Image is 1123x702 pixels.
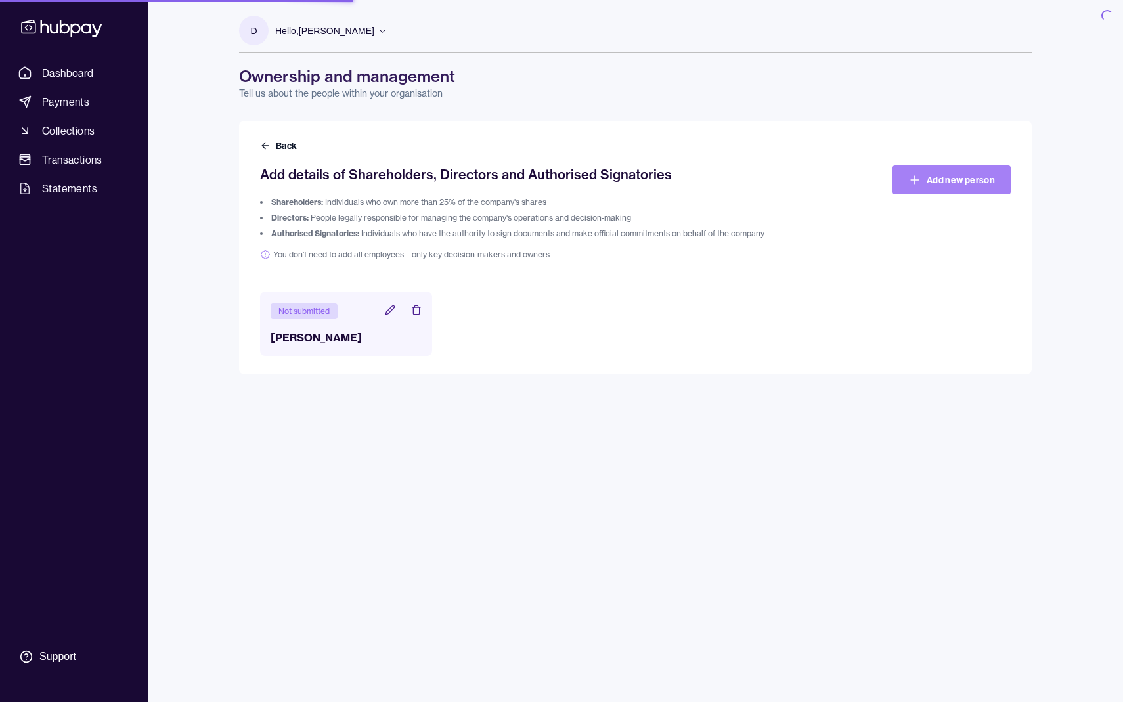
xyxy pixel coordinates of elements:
span: Directors: [271,213,309,223]
button: Back [260,139,299,152]
p: Tell us about the people within your organisation [239,87,1032,100]
li: People legally responsible for managing the company's operations and decision-making [260,213,823,223]
a: Payments [13,90,135,114]
a: Statements [13,177,135,200]
a: Dashboard [13,61,135,85]
h2: Add details of Shareholders, Directors and Authorised Signatories [260,165,823,184]
h1: Ownership and management [239,66,1032,87]
li: Individuals who own more than 25% of the company's shares [260,197,823,208]
span: Collections [42,123,95,139]
div: Not submitted [271,303,338,319]
span: Shareholders: [271,197,323,207]
a: Support [13,643,135,670]
div: Support [39,649,76,664]
span: Payments [42,94,89,110]
span: You don't need to add all employees—only key decision-makers and owners [260,250,823,260]
a: Collections [13,119,135,143]
p: D [250,24,257,38]
p: Hello, [PERSON_NAME] [275,24,374,38]
a: Transactions [13,148,135,171]
li: Individuals who have the authority to sign documents and make official commitments on behalf of t... [260,229,823,239]
span: Dashboard [42,65,94,81]
span: Authorised Signatories: [271,229,359,238]
span: Transactions [42,152,102,167]
a: Add new person [892,165,1011,194]
h3: [PERSON_NAME] [271,330,422,345]
span: Statements [42,181,97,196]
